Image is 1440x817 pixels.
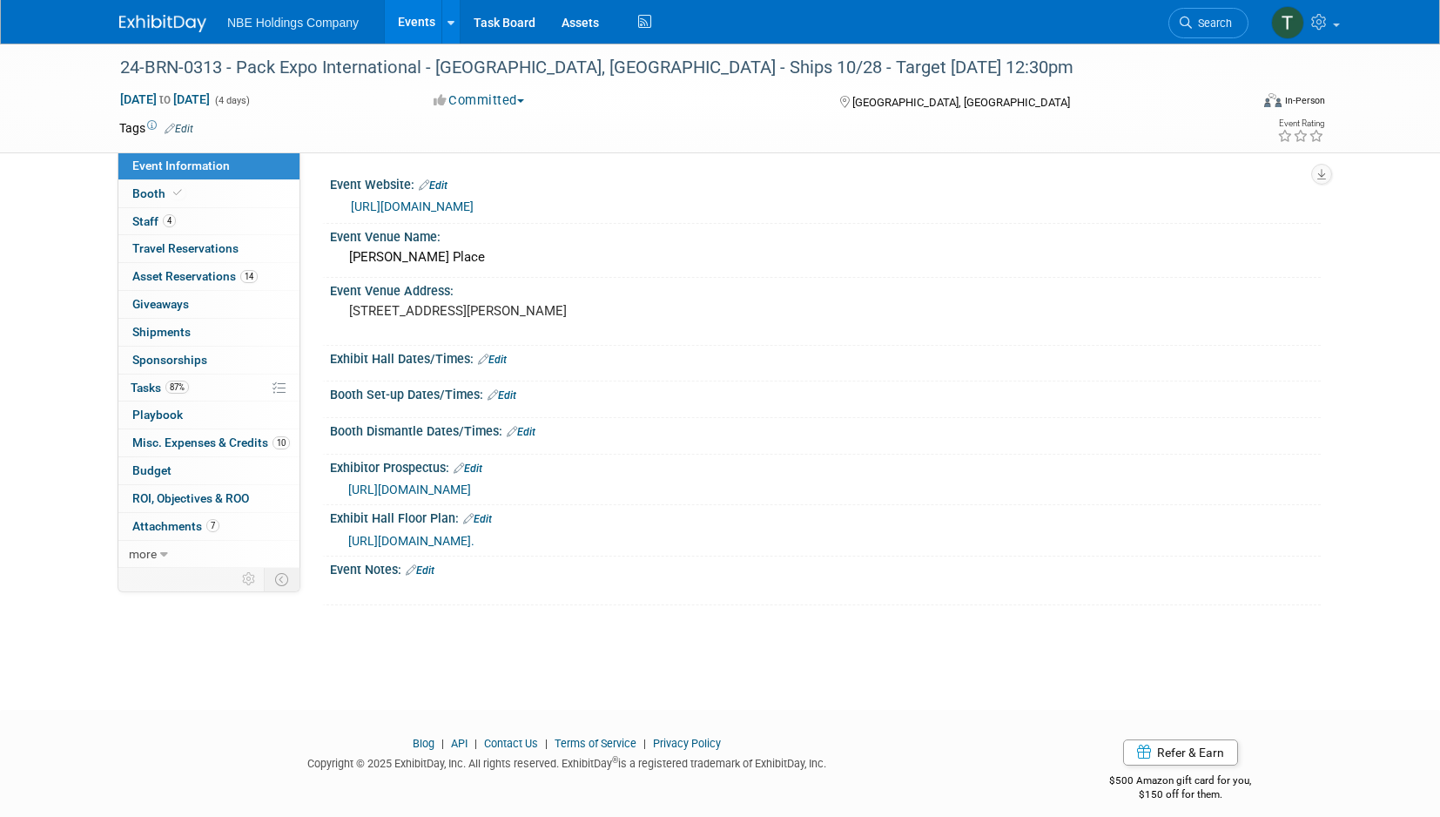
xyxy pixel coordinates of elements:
[330,172,1321,194] div: Event Website:
[132,408,183,422] span: Playbook
[406,564,434,577] a: Edit
[118,263,299,290] a: Asset Reservations14
[132,269,258,283] span: Asset Reservations
[118,541,299,568] a: more
[454,463,482,475] a: Edit
[234,568,265,591] td: Personalize Event Tab Strip
[119,15,206,32] img: ExhibitDay
[132,491,249,505] span: ROI, Objectives & ROO
[132,436,290,449] span: Misc. Expenses & Credits
[1040,787,1322,802] div: $150 off for them.
[118,291,299,318] a: Giveaways
[1168,8,1248,38] a: Search
[470,737,481,750] span: |
[419,179,447,192] a: Edit
[852,96,1070,109] span: [GEOGRAPHIC_DATA], [GEOGRAPHIC_DATA]
[132,186,185,200] span: Booth
[451,737,468,750] a: API
[206,519,219,532] span: 7
[1192,17,1232,30] span: Search
[240,270,258,283] span: 14
[118,152,299,179] a: Event Information
[330,346,1321,368] div: Exhibit Hall Dates/Times:
[484,737,538,750] a: Contact Us
[437,737,448,750] span: |
[132,463,172,477] span: Budget
[118,347,299,374] a: Sponsorships
[265,568,300,591] td: Toggle Event Tabs
[118,485,299,512] a: ROI, Objectives & ROO
[114,52,1222,84] div: 24-BRN-0313 - Pack Expo International - [GEOGRAPHIC_DATA], [GEOGRAPHIC_DATA] - Ships 10/28 - Targ...
[330,505,1321,528] div: Exhibit Hall Floor Plan:
[349,303,723,319] pre: [STREET_ADDRESS][PERSON_NAME]
[639,737,650,750] span: |
[118,513,299,540] a: Attachments7
[612,755,618,765] sup: ®
[118,319,299,346] a: Shipments
[1264,93,1282,107] img: Format-Inperson.png
[132,353,207,367] span: Sponsorships
[227,16,359,30] span: NBE Holdings Company
[129,547,157,561] span: more
[119,752,1014,772] div: Copyright © 2025 ExhibitDay, Inc. All rights reserved. ExhibitDay is a registered trademark of Ex...
[555,737,636,750] a: Terms of Service
[132,241,239,255] span: Travel Reservations
[132,159,230,172] span: Event Information
[163,214,176,227] span: 4
[1277,119,1324,128] div: Event Rating
[1284,94,1325,107] div: In-Person
[118,429,299,456] a: Misc. Expenses & Credits10
[413,737,434,750] a: Blog
[330,278,1321,300] div: Event Venue Address:
[273,436,290,449] span: 10
[1040,762,1322,802] div: $500 Amazon gift card for you,
[132,325,191,339] span: Shipments
[118,180,299,207] a: Booth
[348,483,471,496] a: [URL][DOMAIN_NAME]
[478,354,507,366] a: Edit
[330,557,1321,579] div: Event Notes:
[165,381,189,394] span: 87%
[541,737,552,750] span: |
[1146,91,1325,117] div: Event Format
[132,297,189,311] span: Giveaways
[119,91,211,107] span: [DATE] [DATE]
[330,418,1321,441] div: Booth Dismantle Dates/Times:
[132,214,176,228] span: Staff
[118,402,299,429] a: Playbook
[1271,6,1304,39] img: Tim Wiersma
[348,534,474,548] a: [URL][DOMAIN_NAME].
[118,375,299,402] a: Tasks87%
[119,119,193,137] td: Tags
[653,737,721,750] a: Privacy Policy
[1123,739,1238,766] a: Refer & Earn
[118,208,299,235] a: Staff4
[330,381,1321,404] div: Booth Set-up Dates/Times:
[463,513,492,525] a: Edit
[488,389,516,402] a: Edit
[507,426,535,438] a: Edit
[118,235,299,262] a: Travel Reservations
[330,224,1321,246] div: Event Venue Name:
[131,381,189,395] span: Tasks
[157,92,173,106] span: to
[213,95,250,106] span: (4 days)
[165,123,193,135] a: Edit
[132,519,219,533] span: Attachments
[351,199,474,213] a: [URL][DOMAIN_NAME]
[427,91,531,110] button: Committed
[343,244,1308,271] div: [PERSON_NAME] Place
[330,455,1321,477] div: Exhibitor Prospectus:
[173,188,182,198] i: Booth reservation complete
[118,457,299,484] a: Budget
